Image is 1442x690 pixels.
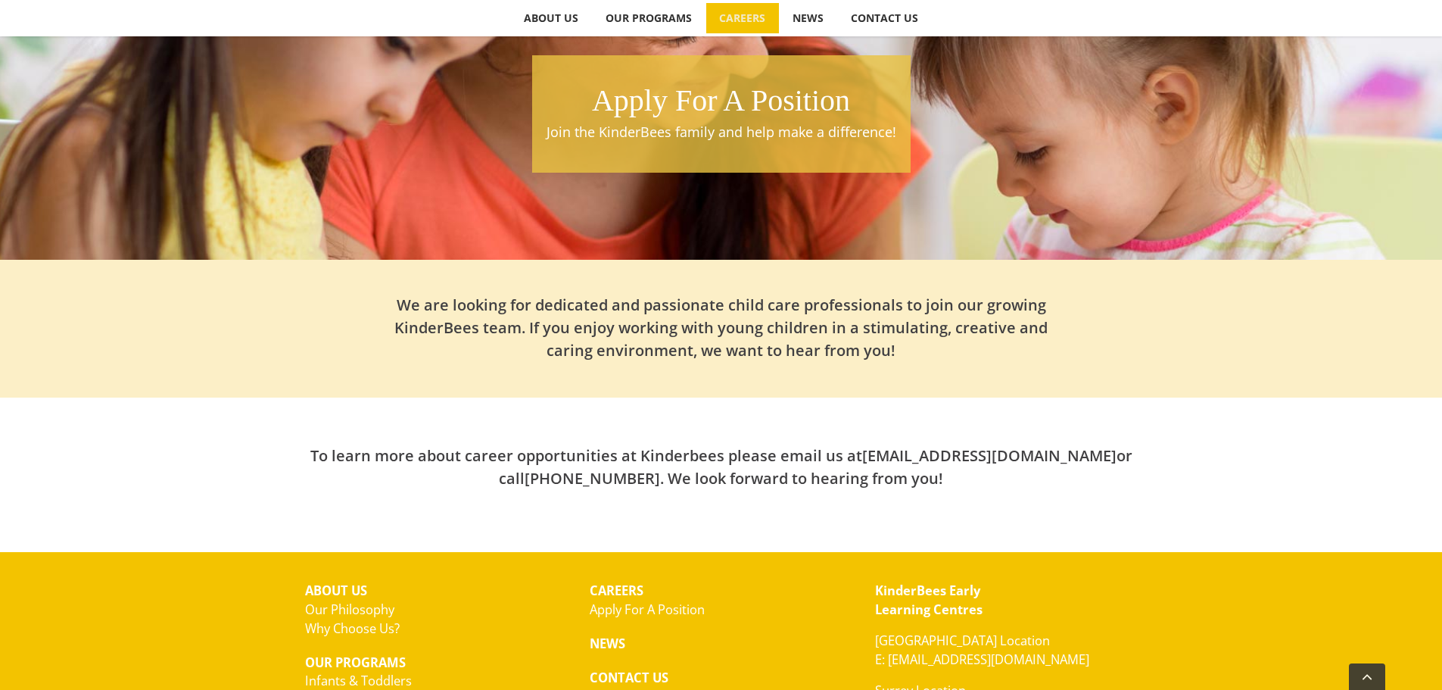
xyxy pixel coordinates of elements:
a: [EMAIL_ADDRESS][DOMAIN_NAME] [862,445,1117,466]
span: CAREERS [719,13,765,23]
strong: CONTACT US [590,669,668,686]
a: OUR PROGRAMS [593,3,705,33]
a: NEWS [780,3,837,33]
strong: NEWS [590,635,625,652]
a: CAREERS [706,3,779,33]
a: ABOUT US [511,3,592,33]
a: Infants & Toddlers [305,672,412,689]
a: Apply For A Position [590,601,705,618]
p: Join the KinderBees family and help make a difference! [540,122,903,142]
h2: To learn more about career opportunities at Kinderbees please email us at or call . We look forwa... [305,445,1138,490]
a: Why Choose Us? [305,620,400,637]
a: [PHONE_NUMBER] [525,468,660,489]
strong: KinderBees Early Learning Centres [875,582,983,618]
span: OUR PROGRAMS [606,13,692,23]
a: CONTACT US [838,3,932,33]
a: E: [EMAIL_ADDRESS][DOMAIN_NAME] [875,651,1089,668]
strong: CAREERS [590,582,643,599]
h2: We are looking for dedicated and passionate child care professionals to join our growing KinderBe... [388,294,1054,362]
a: KinderBees EarlyLearning Centres [875,582,983,618]
span: ABOUT US [524,13,578,23]
h1: Apply For A Position [540,80,903,122]
p: [GEOGRAPHIC_DATA] Location [875,632,1138,670]
strong: ABOUT US [305,582,367,599]
a: Our Philosophy [305,601,394,618]
span: CONTACT US [851,13,918,23]
span: NEWS [793,13,824,23]
strong: OUR PROGRAMS [305,654,406,671]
